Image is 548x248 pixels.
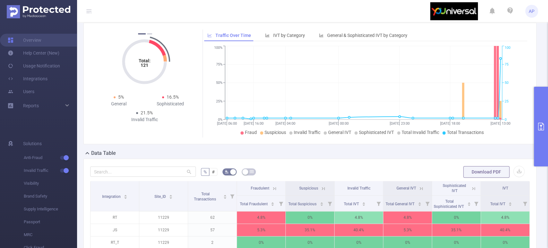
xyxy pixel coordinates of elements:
p: 0% [432,211,481,224]
p: 35.1% [432,224,481,236]
tspan: 121 [141,63,148,68]
span: Reports [23,103,39,108]
i: icon: bar-chart [319,33,324,38]
div: Invalid Traffic [119,116,170,123]
span: Visibility [24,177,77,190]
i: Filter menu [276,196,285,211]
i: icon: bg-colors [225,170,229,173]
a: Integrations [8,72,48,85]
tspan: 25 [505,99,509,103]
span: % [204,169,207,174]
p: 11229 [139,211,188,224]
span: Total Suspicious [288,202,317,206]
span: Total Invalid Traffic [402,130,439,135]
span: Invalid Traffic [294,130,320,135]
i: icon: caret-down [467,203,471,205]
i: icon: caret-down [362,203,366,205]
span: # [212,169,215,174]
div: Sort [169,194,173,198]
span: Total Transactions [194,192,217,201]
span: MRC [24,228,77,241]
div: Sort [418,201,422,205]
span: Fraudulent [250,186,269,190]
span: Brand Safety [24,190,77,203]
p: 4.8% [237,211,285,224]
p: 40.4% [481,224,529,236]
tspan: 50% [216,81,222,85]
i: icon: caret-down [124,196,127,198]
tspan: 100 [505,46,510,50]
tspan: 25% [216,99,222,103]
i: icon: caret-down [320,203,323,205]
i: icon: caret-down [271,203,274,205]
a: Help Center (New) [8,47,59,59]
i: icon: caret-up [362,201,366,203]
span: General IVT [396,186,416,190]
p: 4.8% [383,211,432,224]
div: Sort [223,194,227,198]
span: 5% [118,94,124,100]
p: 57 [188,224,237,236]
i: icon: line-chart [207,33,212,38]
i: Filter menu [520,196,529,211]
tspan: [DATE] 04:00 [275,121,295,126]
div: Sophisticated [144,101,196,107]
tspan: [DATE] 06:00 [217,121,237,126]
i: icon: table [250,170,254,173]
span: Supply Intelligence [24,203,77,216]
p: JS [91,224,139,236]
span: Total Fraudulent [240,202,269,206]
div: Sort [124,194,127,198]
span: Fraud [245,130,257,135]
tspan: 75 [505,62,509,66]
p: 11229 [139,224,188,236]
p: 0% [286,211,334,224]
a: Overview [8,34,41,47]
p: 4.8% [335,211,383,224]
i: icon: caret-down [223,196,227,198]
span: IVT [502,186,508,190]
div: Sort [320,201,324,205]
span: Suspicious [299,186,318,190]
i: icon: caret-up [418,201,421,203]
tspan: [DATE] 16:00 [244,121,264,126]
span: Invalid Traffic [24,164,77,177]
span: AP [529,5,535,18]
span: Total Transactions [447,130,484,135]
i: icon: caret-down [418,203,421,205]
i: Filter menu [228,181,237,211]
span: 21.5% [141,110,153,115]
button: 1 [138,33,146,34]
span: IVT by Category [273,33,305,38]
i: icon: caret-up [169,194,173,196]
i: icon: caret-up [509,201,512,203]
tspan: [DATE] 23:00 [390,121,410,126]
p: 40.4% [335,224,383,236]
tspan: [DATE] 18:00 [440,121,460,126]
i: Filter menu [325,196,334,211]
p: 35.1% [286,224,334,236]
span: Solutions [23,137,42,150]
i: icon: caret-up [271,201,274,203]
span: Sophisticated IVT [443,183,466,193]
span: Passport [24,216,77,228]
button: 2 [147,33,152,34]
span: Total Sophisticated IVT [434,199,465,209]
a: Usage Notification [8,59,60,72]
i: Filter menu [374,196,383,211]
i: Filter menu [423,196,432,211]
div: Sort [271,201,274,205]
i: icon: caret-up [467,201,471,203]
tspan: 0% [218,118,222,122]
span: Total IVT [344,202,360,206]
span: Sophisticated IVT [359,130,394,135]
span: Anti-Fraud [24,151,77,164]
span: Total General IVT [386,202,415,206]
button: Download PDF [463,166,509,178]
span: General & Sophisticated IVT by Category [327,33,407,38]
tspan: [DATE] 13:00 [491,121,510,126]
div: Sort [467,201,471,205]
div: General [93,101,144,107]
i: icon: caret-up [223,194,227,196]
i: icon: bar-chart [265,33,270,38]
